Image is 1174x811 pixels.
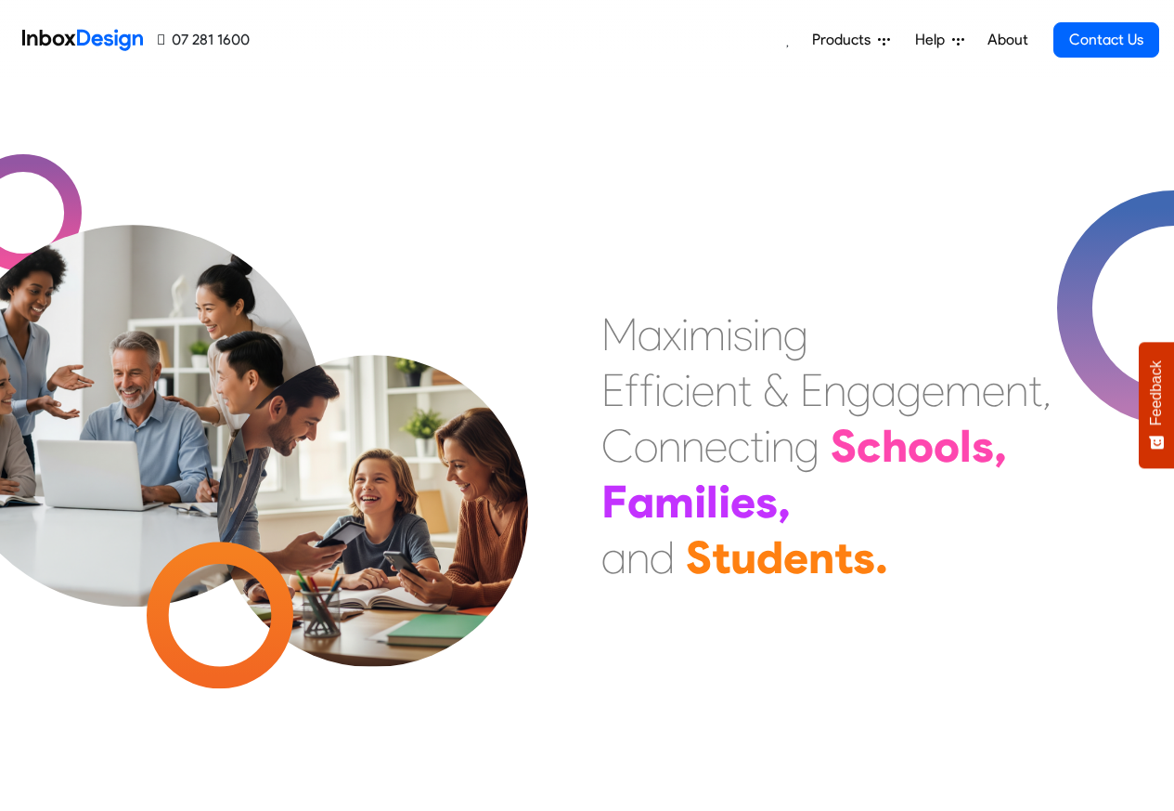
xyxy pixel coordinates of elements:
div: t [712,530,730,585]
div: C [601,418,634,474]
div: i [654,362,662,418]
div: t [738,362,752,418]
div: i [764,418,771,474]
div: n [681,418,704,474]
div: e [922,362,945,418]
button: Feedback - Show survey [1139,342,1174,468]
div: h [882,418,908,474]
div: n [823,362,846,418]
div: c [728,418,750,474]
div: n [658,418,681,474]
div: e [691,362,715,418]
div: E [800,362,823,418]
span: Help [915,29,952,51]
div: E [601,362,625,418]
div: a [627,474,654,530]
div: c [662,362,684,418]
div: n [1005,362,1028,418]
div: x [663,307,681,362]
div: a [871,362,897,418]
div: o [634,418,658,474]
div: g [897,362,922,418]
div: n [715,362,738,418]
div: s [733,307,753,362]
div: g [846,362,871,418]
div: , [778,474,791,530]
div: , [994,418,1007,474]
div: Maximising Efficient & Engagement, Connecting Schools, Families, and Students. [601,307,1051,585]
div: d [756,530,783,585]
div: & [763,362,789,418]
div: n [760,307,783,362]
a: About [982,21,1033,59]
div: t [750,418,764,474]
div: s [853,530,875,585]
div: f [639,362,654,418]
div: o [908,418,934,474]
div: i [681,307,689,362]
div: e [982,362,1005,418]
a: Help [908,21,972,59]
div: m [689,307,726,362]
a: Products [805,21,897,59]
div: e [730,474,755,530]
div: a [638,307,663,362]
div: , [1042,362,1051,418]
div: s [755,474,778,530]
img: parents_with_child.png [178,278,567,667]
div: i [726,307,733,362]
div: i [753,307,760,362]
div: n [626,530,650,585]
div: M [601,307,638,362]
div: m [945,362,982,418]
div: . [875,530,888,585]
a: Contact Us [1053,22,1159,58]
div: n [771,418,794,474]
div: m [654,474,694,530]
div: f [625,362,639,418]
div: g [783,307,808,362]
div: S [831,418,857,474]
div: s [972,418,994,474]
div: c [857,418,882,474]
span: Products [812,29,878,51]
div: S [686,530,712,585]
a: 07 281 1600 [158,29,250,51]
div: e [783,530,808,585]
div: t [1028,362,1042,418]
span: Feedback [1148,360,1165,425]
div: n [808,530,834,585]
div: a [601,530,626,585]
div: t [834,530,853,585]
div: e [704,418,728,474]
div: i [684,362,691,418]
div: F [601,474,627,530]
div: d [650,530,675,585]
div: u [730,530,756,585]
div: l [960,418,972,474]
div: o [934,418,960,474]
div: g [794,418,819,474]
div: l [706,474,718,530]
div: i [718,474,730,530]
div: i [694,474,706,530]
